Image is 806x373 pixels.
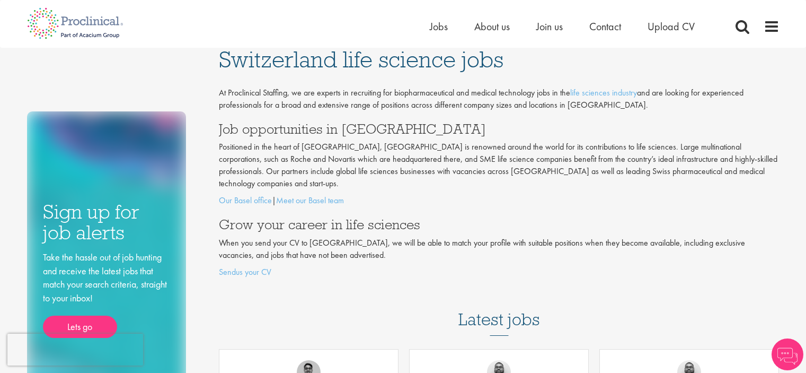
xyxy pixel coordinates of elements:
a: Lets go [43,316,117,338]
p: When you send your CV to [GEOGRAPHIC_DATA], we will be able to match your profile with suitable p... [219,237,780,262]
a: About us [474,20,510,33]
a: Our Basel office [219,195,272,206]
a: Meet our Basel team [276,195,344,206]
a: Sendus your CV [219,266,271,277]
p: Positioned in the heart of [GEOGRAPHIC_DATA], [GEOGRAPHIC_DATA] is renowned around the world for ... [219,141,780,189]
div: Take the hassle out of job hunting and receive the latest jobs that match your search criteria, s... [43,250,170,338]
img: Chatbot [772,339,803,370]
p: At Proclinical Staffing, we are experts in recruiting for biopharmaceutical and medical technolog... [219,87,780,111]
h3: Job opportunities in [GEOGRAPHIC_DATA] [219,122,780,136]
h3: Grow your career in life sciences [219,218,780,231]
iframe: reCAPTCHA [7,334,143,366]
p: | [219,195,780,207]
a: life sciences industry [570,87,637,98]
h3: Sign up for job alerts [43,202,170,242]
a: Jobs [430,20,448,33]
a: Upload CV [648,20,695,33]
h3: Latest jobs [458,284,540,336]
a: Join us [536,20,563,33]
span: Switzerland life science jobs [219,45,503,74]
a: Contact [589,20,621,33]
